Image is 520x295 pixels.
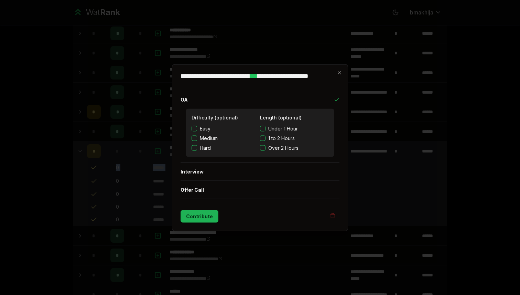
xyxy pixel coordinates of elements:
[260,114,302,120] label: Length (optional)
[268,144,299,151] span: Over 2 Hours
[268,135,295,141] span: 1 to 2 Hours
[200,125,210,132] span: Easy
[268,125,298,132] span: Under 1 Hour
[181,210,218,222] button: Contribute
[260,126,266,131] button: Under 1 Hour
[192,135,197,141] button: Medium
[192,126,197,131] button: Easy
[181,108,339,162] div: OA
[192,114,238,120] label: Difficulty (optional)
[181,91,339,108] button: OA
[200,135,218,141] span: Medium
[260,135,266,141] button: 1 to 2 Hours
[200,144,211,151] span: Hard
[192,145,197,150] button: Hard
[181,162,339,180] button: Interview
[260,145,266,150] button: Over 2 Hours
[181,181,339,199] button: Offer Call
